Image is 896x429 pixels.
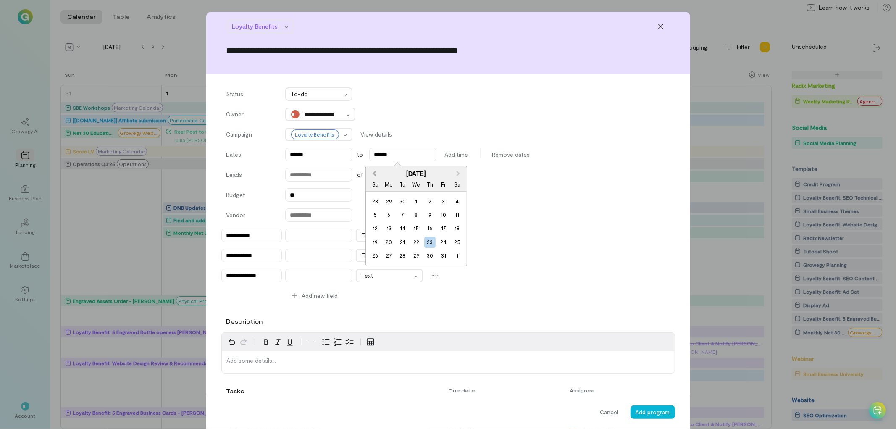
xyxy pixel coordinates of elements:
button: Next Month [452,167,466,180]
div: Choose Sunday, October 5th, 2025 [370,209,381,221]
div: Choose Saturday, October 25th, 2025 [452,237,463,248]
div: Choose Thursday, October 16th, 2025 [424,223,436,234]
div: Choose Tuesday, October 21st, 2025 [397,237,408,248]
div: Choose Saturday, October 11th, 2025 [452,209,463,221]
label: Leads [226,171,277,182]
button: Add program [631,405,675,419]
div: Choose Tuesday, September 30th, 2025 [397,196,408,207]
span: Remove dates [492,150,530,159]
div: We [410,179,422,190]
div: Choose Thursday, October 2nd, 2025 [424,196,436,207]
button: Undo Ctrl+Z [226,336,238,348]
div: Choose Tuesday, October 14th, 2025 [397,223,408,234]
label: Vendor [226,211,277,222]
div: Choose Saturday, October 18th, 2025 [452,223,463,234]
div: Choose Friday, October 24th, 2025 [438,237,449,248]
button: Bold [260,336,272,348]
span: to [357,150,363,159]
div: month 2025-10 [368,195,464,263]
div: Choose Thursday, October 30th, 2025 [424,250,436,262]
div: Choose Wednesday, October 15th, 2025 [410,223,422,234]
div: Choose Friday, October 31st, 2025 [438,250,449,262]
div: Choose Saturday, November 1st, 2025 [452,250,463,262]
div: [DATE] [366,169,467,178]
span: Add time [445,150,468,159]
div: Choose Sunday, September 28th, 2025 [370,196,381,207]
div: Tu [397,179,408,190]
button: Numbered list [332,336,344,348]
span: Cancel [600,408,619,416]
span: of [357,171,363,179]
div: toggle group [320,336,355,348]
div: Choose Wednesday, October 1st, 2025 [410,196,422,207]
button: Check list [344,336,355,348]
div: Tasks [226,387,242,395]
div: Choose Monday, October 27th, 2025 [384,250,395,262]
label: Status [226,90,277,101]
div: Choose Thursday, October 9th, 2025 [424,209,436,221]
div: Choose Saturday, October 4th, 2025 [452,196,463,207]
div: Sa [452,179,463,190]
div: Due date [444,387,565,394]
div: Choose Tuesday, October 7th, 2025 [397,209,408,221]
button: Underline [284,336,296,348]
div: Choose Monday, October 6th, 2025 [384,209,395,221]
div: Th [424,179,436,190]
div: Choose Monday, October 13th, 2025 [384,223,395,234]
label: Owner [226,110,277,121]
label: Dates [226,150,277,159]
div: Fr [438,179,449,190]
div: Choose Friday, October 10th, 2025 [438,209,449,221]
div: Choose Wednesday, October 8th, 2025 [410,209,422,221]
div: Choose Tuesday, October 28th, 2025 [397,250,408,262]
div: Choose Wednesday, October 29th, 2025 [410,250,422,262]
div: Choose Friday, October 3rd, 2025 [438,196,449,207]
div: Choose Sunday, October 19th, 2025 [370,237,381,248]
div: Choose Thursday, October 23rd, 2025 [424,237,436,248]
div: Assignee [565,387,645,394]
div: Choose Sunday, October 26th, 2025 [370,250,381,262]
button: Italic [272,336,284,348]
div: Choose Monday, September 29th, 2025 [384,196,395,207]
button: Previous Month [367,167,380,180]
label: Description [226,317,263,326]
div: Choose Friday, October 17th, 2025 [438,223,449,234]
button: Bulleted list [320,336,332,348]
div: Choose Wednesday, October 22nd, 2025 [410,237,422,248]
div: editable markdown [222,351,675,373]
span: View details [361,130,392,139]
span: Add new field [302,292,338,300]
div: Choose Monday, October 20th, 2025 [384,237,395,248]
label: Campaign [226,130,277,141]
div: Mo [384,179,395,190]
span: Add program [636,408,670,416]
div: Su [370,179,381,190]
div: Choose Sunday, October 12th, 2025 [370,223,381,234]
label: Budget [226,191,277,202]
